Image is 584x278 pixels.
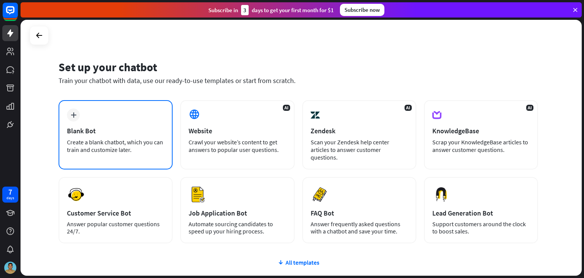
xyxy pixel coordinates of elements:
span: AI [283,105,290,111]
div: Crawl your website’s content to get answers to popular user questions. [189,138,286,153]
span: AI [526,105,533,111]
div: Customer Service Bot [67,209,164,217]
div: days [6,195,14,201]
div: FAQ Bot [311,209,408,217]
div: Scrap your KnowledgeBase articles to answer customer questions. [432,138,530,153]
div: Answer frequently asked questions with a chatbot and save your time. [311,220,408,235]
div: Blank Bot [67,126,164,135]
div: Create a blank chatbot, which you can train and customize later. [67,138,164,153]
span: AI [405,105,412,111]
div: Lead Generation Bot [432,209,530,217]
button: Open LiveChat chat widget [6,3,29,26]
div: Subscribe now [340,4,384,16]
div: Train your chatbot with data, use our ready-to-use templates or start from scratch. [59,76,538,85]
div: Set up your chatbot [59,60,538,74]
div: 7 [8,189,12,195]
div: Zendesk [311,126,408,135]
div: Support customers around the clock to boost sales. [432,220,530,235]
div: Automate sourcing candidates to speed up your hiring process. [189,220,286,235]
div: Scan your Zendesk help center articles to answer customer questions. [311,138,408,161]
div: Answer popular customer questions 24/7. [67,220,164,235]
div: KnowledgeBase [432,126,530,135]
div: Subscribe in days to get your first month for $1 [208,5,334,15]
div: Job Application Bot [189,209,286,217]
a: 7 days [2,187,18,203]
div: Website [189,126,286,135]
div: All templates [59,259,538,266]
div: 3 [241,5,249,15]
i: plus [71,112,76,118]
